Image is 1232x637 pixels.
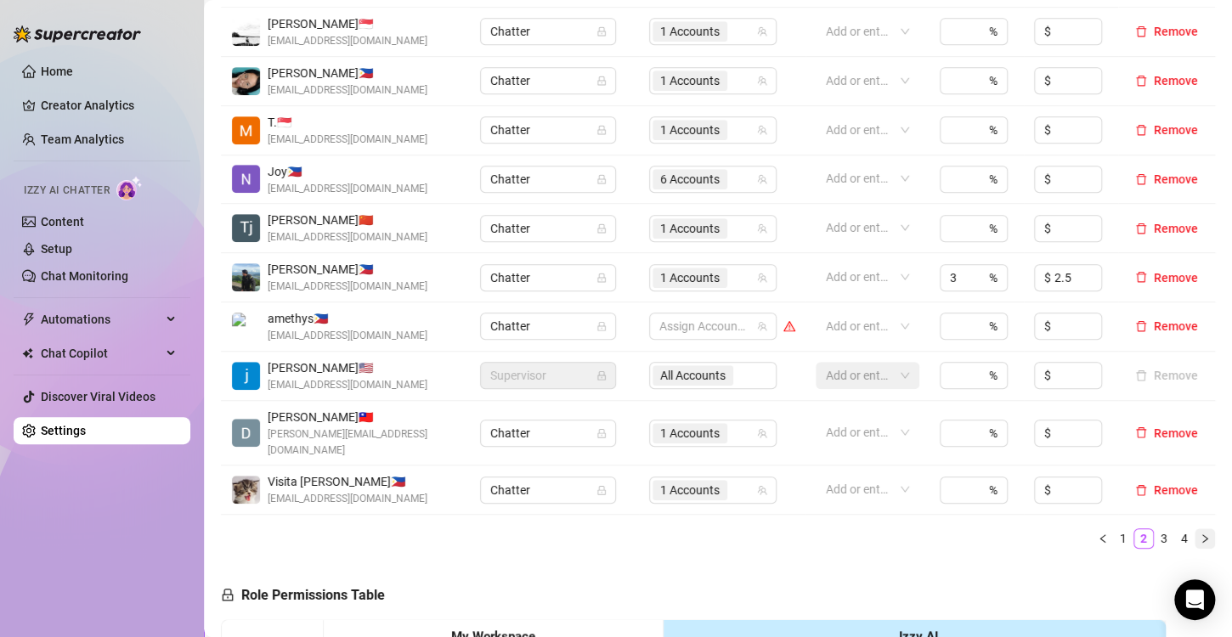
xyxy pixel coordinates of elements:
span: amethys 🇵🇭 [268,309,427,328]
span: lock [596,428,607,438]
li: Next Page [1195,528,1215,549]
span: team [757,485,767,495]
span: Remove [1154,25,1198,38]
a: Setup [41,242,72,256]
span: [EMAIL_ADDRESS][DOMAIN_NAME] [268,491,427,507]
span: team [757,174,767,184]
li: 2 [1133,528,1154,549]
img: Joy [232,165,260,193]
span: delete [1135,124,1147,136]
span: Chatter [490,166,606,192]
button: Remove [1128,480,1205,500]
div: Open Intercom Messenger [1174,579,1215,620]
img: AI Chatter [116,176,143,200]
span: Remove [1154,426,1198,440]
a: Settings [41,424,86,437]
span: delete [1135,320,1147,332]
a: Discover Viral Videos [41,390,155,403]
span: lock [596,26,607,37]
span: [PERSON_NAME] 🇵🇭 [268,260,427,279]
span: team [757,76,767,86]
span: [PERSON_NAME][EMAIL_ADDRESS][DOMAIN_NAME] [268,426,460,459]
span: team [757,125,767,135]
span: team [757,428,767,438]
span: 1 Accounts [660,424,720,443]
span: Chatter [490,420,606,446]
span: lock [221,588,235,601]
span: Chatter [490,117,606,143]
span: delete [1135,223,1147,234]
span: delete [1135,173,1147,185]
span: Chatter [490,477,606,503]
span: [EMAIL_ADDRESS][DOMAIN_NAME] [268,82,427,99]
button: Remove [1128,365,1205,386]
span: 1 Accounts [660,481,720,499]
span: delete [1135,271,1147,283]
span: delete [1135,75,1147,87]
img: logo-BBDzfeDw.svg [14,25,141,42]
span: 1 Accounts [653,70,727,91]
span: lock [596,485,607,495]
li: 4 [1174,528,1195,549]
span: delete [1135,426,1147,438]
span: Chatter [490,313,606,339]
span: lock [596,125,607,135]
span: 1 Accounts [653,218,727,239]
span: Automations [41,306,161,333]
span: 6 Accounts [653,169,727,189]
span: lock [596,76,607,86]
span: Visita [PERSON_NAME] 🇵🇭 [268,472,427,491]
span: [EMAIL_ADDRESS][DOMAIN_NAME] [268,181,427,197]
a: 4 [1175,529,1194,548]
a: Team Analytics [41,132,124,146]
span: thunderbolt [22,313,36,326]
span: warning [783,320,795,332]
span: Joy 🇵🇭 [268,162,427,181]
button: Remove [1128,268,1205,288]
span: lock [596,321,607,331]
button: Remove [1128,120,1205,140]
span: [PERSON_NAME] 🇵🇭 [268,64,427,82]
span: 6 Accounts [660,170,720,189]
span: Izzy AI Chatter [24,183,110,199]
span: Chatter [490,19,606,44]
a: 2 [1134,529,1153,548]
span: [PERSON_NAME] 🇸🇬 [268,14,427,33]
span: Chatter [490,265,606,290]
a: Home [41,65,73,78]
span: Supervisor [490,363,606,388]
a: Chat Monitoring [41,269,128,283]
span: 1 Accounts [653,21,727,42]
span: 1 Accounts [660,268,720,287]
button: Remove [1128,218,1205,239]
span: 1 Accounts [653,268,727,288]
button: left [1093,528,1113,549]
li: 3 [1154,528,1174,549]
span: [EMAIL_ADDRESS][DOMAIN_NAME] [268,328,427,344]
span: Chat Copilot [41,340,161,367]
span: [EMAIL_ADDRESS][DOMAIN_NAME] [268,229,427,245]
img: Visita Renz Edward [232,476,260,504]
span: 1 Accounts [660,121,720,139]
img: Dale Jacolba [232,419,260,447]
span: T. 🇸🇬 [268,113,427,132]
button: Remove [1128,169,1205,189]
a: 1 [1114,529,1133,548]
span: delete [1135,25,1147,37]
span: lock [596,273,607,283]
span: 1 Accounts [653,423,727,443]
h5: Role Permissions Table [221,585,385,606]
li: 1 [1113,528,1133,549]
span: left [1098,533,1108,544]
a: Content [41,215,84,228]
span: [PERSON_NAME] 🇺🇸 [268,358,427,377]
span: 1 Accounts [660,22,720,41]
button: right [1195,528,1215,549]
img: Wyne [232,18,260,46]
span: 1 Accounts [660,219,720,238]
span: team [757,273,767,283]
button: Remove [1128,70,1205,91]
span: Chatter [490,216,606,241]
span: lock [596,174,607,184]
span: Chatter [490,68,606,93]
